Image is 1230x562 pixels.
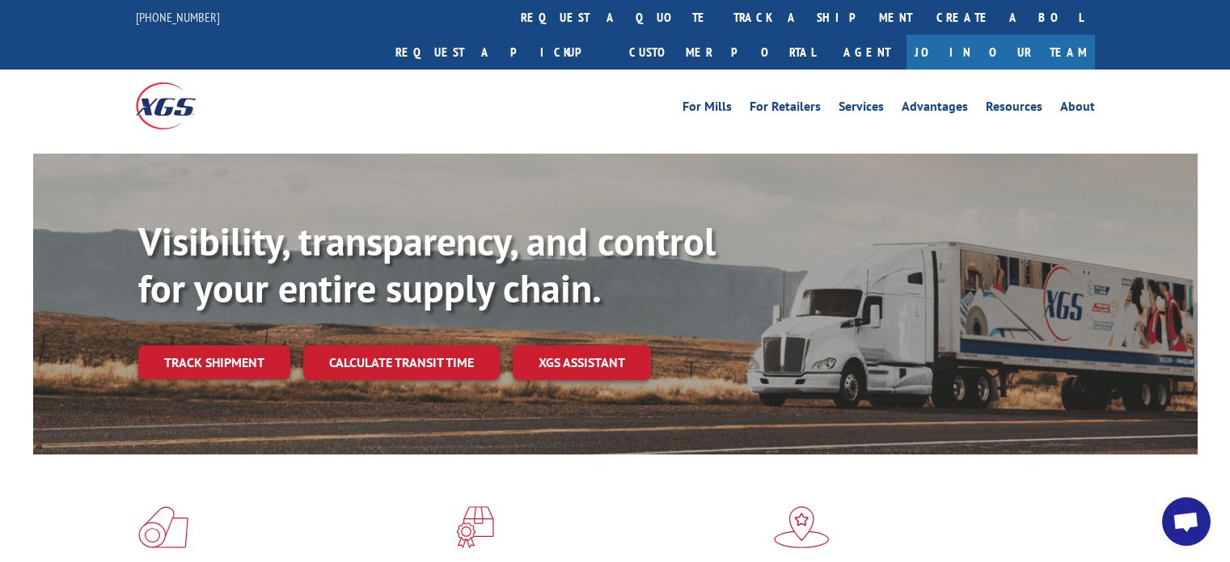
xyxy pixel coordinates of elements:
div: Open chat [1162,497,1211,546]
a: About [1060,100,1095,118]
a: [PHONE_NUMBER] [136,9,220,25]
a: Customer Portal [617,35,827,70]
img: xgs-icon-focused-on-flooring-red [456,506,494,548]
a: Agent [827,35,907,70]
a: Resources [986,100,1042,118]
img: xgs-icon-total-supply-chain-intelligence-red [138,506,188,548]
a: For Mills [683,100,732,118]
a: Request a pickup [383,35,617,70]
a: Track shipment [138,345,290,379]
a: Services [839,100,884,118]
a: Advantages [902,100,968,118]
a: For Retailers [750,100,821,118]
img: xgs-icon-flagship-distribution-model-red [774,506,830,548]
a: Calculate transit time [303,345,500,380]
b: Visibility, transparency, and control for your entire supply chain. [138,216,716,313]
a: Join Our Team [907,35,1095,70]
a: XGS ASSISTANT [513,345,651,380]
